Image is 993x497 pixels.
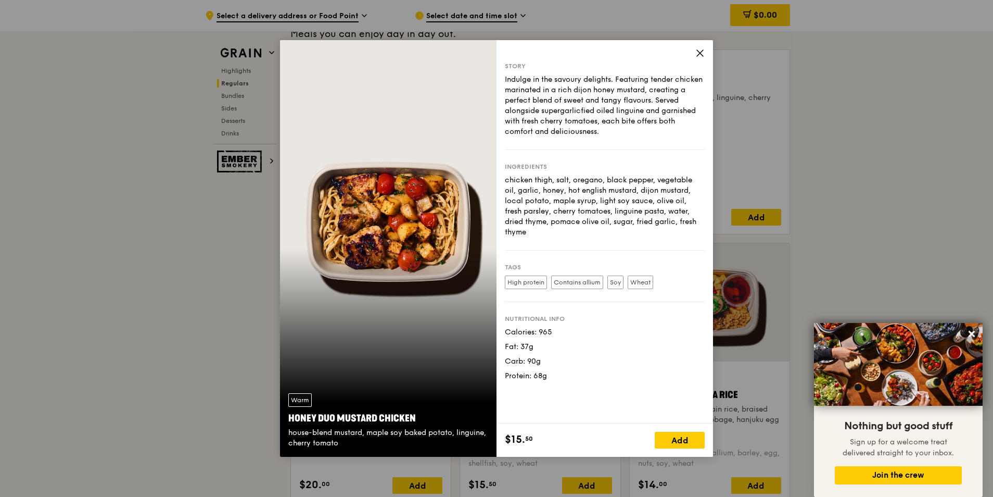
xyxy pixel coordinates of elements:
div: Fat: 37g [505,342,705,352]
div: Tags [505,263,705,271]
label: High protein [505,276,547,289]
div: Protein: 68g [505,371,705,381]
button: Close [963,326,980,342]
label: Soy [607,276,623,289]
div: Honey Duo Mustard Chicken [288,411,488,426]
label: Contains allium [551,276,603,289]
div: Calories: 965 [505,327,705,338]
div: Ingredients [505,163,705,171]
span: 50 [525,434,533,443]
div: Story [505,62,705,70]
div: house-blend mustard, maple soy baked potato, linguine, cherry tomato [288,428,488,449]
div: Nutritional info [505,315,705,323]
div: Carb: 90g [505,356,705,367]
div: chicken thigh, salt, oregano, black pepper, vegetable oil, garlic, honey, hot english mustard, di... [505,175,705,238]
span: $15. [505,432,525,448]
span: Nothing but good stuff [844,420,952,432]
img: DSC07876-Edit02-Large.jpeg [814,323,983,406]
span: Sign up for a welcome treat delivered straight to your inbox. [843,438,954,457]
label: Wheat [628,276,653,289]
div: Add [655,432,705,449]
button: Join the crew [835,466,962,484]
div: Indulge in the savoury delights. Featuring tender chicken marinated in a rich dijon honey mustard... [505,74,705,137]
div: Warm [288,393,312,407]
